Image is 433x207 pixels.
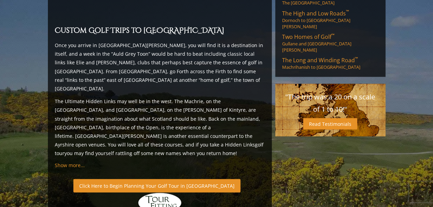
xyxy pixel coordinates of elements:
h2: Custom Golf Trips to [GEOGRAPHIC_DATA] [55,25,265,36]
a: Click Here to Begin Planning Your Golf Tour in [GEOGRAPHIC_DATA] [73,179,240,192]
a: Show more... [55,162,85,168]
a: Read Testimonials [303,118,357,129]
span: The Long and Winding Road [282,56,358,64]
sup: ™ [331,32,334,38]
sup: ™ [346,9,349,14]
a: The High and Low Roads™Dornoch to [GEOGRAPHIC_DATA][PERSON_NAME] [282,9,379,29]
span: The High and Low Roads [282,9,349,17]
p: Once you arrive in [GEOGRAPHIC_DATA][PERSON_NAME], you will find it is a destination in itself, a... [55,41,265,92]
p: "The trip was a 20 on a scale of 1 to 10!" [282,90,379,115]
span: Two Homes of Golf [282,33,334,40]
sup: ™ [355,55,358,61]
a: Two Homes of Golf™Gullane and [GEOGRAPHIC_DATA][PERSON_NAME] [282,33,379,53]
a: golf tour [55,141,264,156]
a: The Long and Winding Road™Machrihanish to [GEOGRAPHIC_DATA] [282,56,379,70]
p: The Ultimate Hidden Links may well be in the west. The Machrie, on the [GEOGRAPHIC_DATA], and [GE... [55,97,265,157]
